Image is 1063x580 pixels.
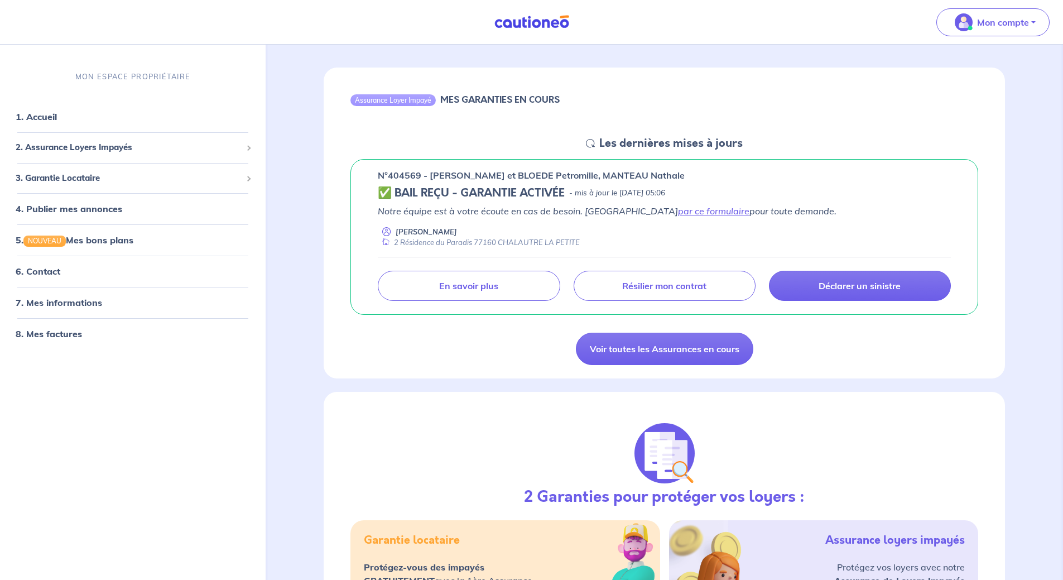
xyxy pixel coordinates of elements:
[819,280,901,291] p: Déclarer un sinistre
[977,16,1029,29] p: Mon compte
[16,234,133,246] a: 5.NOUVEAUMes bons plans
[378,186,565,200] h5: ✅ BAIL REÇU - GARANTIE ACTIVÉE
[439,280,498,291] p: En savoir plus
[16,328,82,339] a: 8. Mes factures
[576,333,753,365] a: Voir toutes les Assurances en cours
[4,260,261,282] div: 6. Contact
[378,169,685,182] p: n°404569 - [PERSON_NAME] et BLOEDE Petromille, MANTEAU Nathale
[4,198,261,220] div: 4. Publier mes annonces
[634,423,695,483] img: justif-loupe
[16,172,242,185] span: 3. Garantie Locataire
[378,271,560,301] a: En savoir plus
[378,237,580,248] div: 2 Résidence du Paradis 77160 CHALAUTRE LA PETITE
[16,111,57,122] a: 1. Accueil
[364,534,460,547] h5: Garantie locataire
[440,94,560,105] h6: MES GARANTIES EN COURS
[825,534,965,547] h5: Assurance loyers impayés
[378,204,951,218] p: Notre équipe est à votre écoute en cas de besoin. [GEOGRAPHIC_DATA] pour toute demande.
[490,15,574,29] img: Cautioneo
[4,323,261,345] div: 8. Mes factures
[16,297,102,308] a: 7. Mes informations
[396,227,457,237] p: [PERSON_NAME]
[955,13,973,31] img: illu_account_valid_menu.svg
[524,488,805,507] h3: 2 Garanties pour protéger vos loyers :
[599,137,743,150] h5: Les dernières mises à jours
[378,186,951,200] div: state: CONTRACT-VALIDATED, Context: ,MAYBE-CERTIFICATE,,LESSOR-DOCUMENTS,IS-ODEALIM
[4,137,261,159] div: 2. Assurance Loyers Impayés
[678,205,749,217] a: par ce formulaire
[16,266,60,277] a: 6. Contact
[574,271,756,301] a: Résilier mon contrat
[569,188,665,199] p: - mis à jour le [DATE] 05:06
[622,280,706,291] p: Résilier mon contrat
[4,106,261,128] div: 1. Accueil
[75,71,190,82] p: MON ESPACE PROPRIÉTAIRE
[936,8,1050,36] button: illu_account_valid_menu.svgMon compte
[769,271,951,301] a: Déclarer un sinistre
[350,94,436,106] div: Assurance Loyer Impayé
[4,229,261,251] div: 5.NOUVEAUMes bons plans
[16,141,242,154] span: 2. Assurance Loyers Impayés
[4,291,261,314] div: 7. Mes informations
[4,167,261,189] div: 3. Garantie Locataire
[16,203,122,214] a: 4. Publier mes annonces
